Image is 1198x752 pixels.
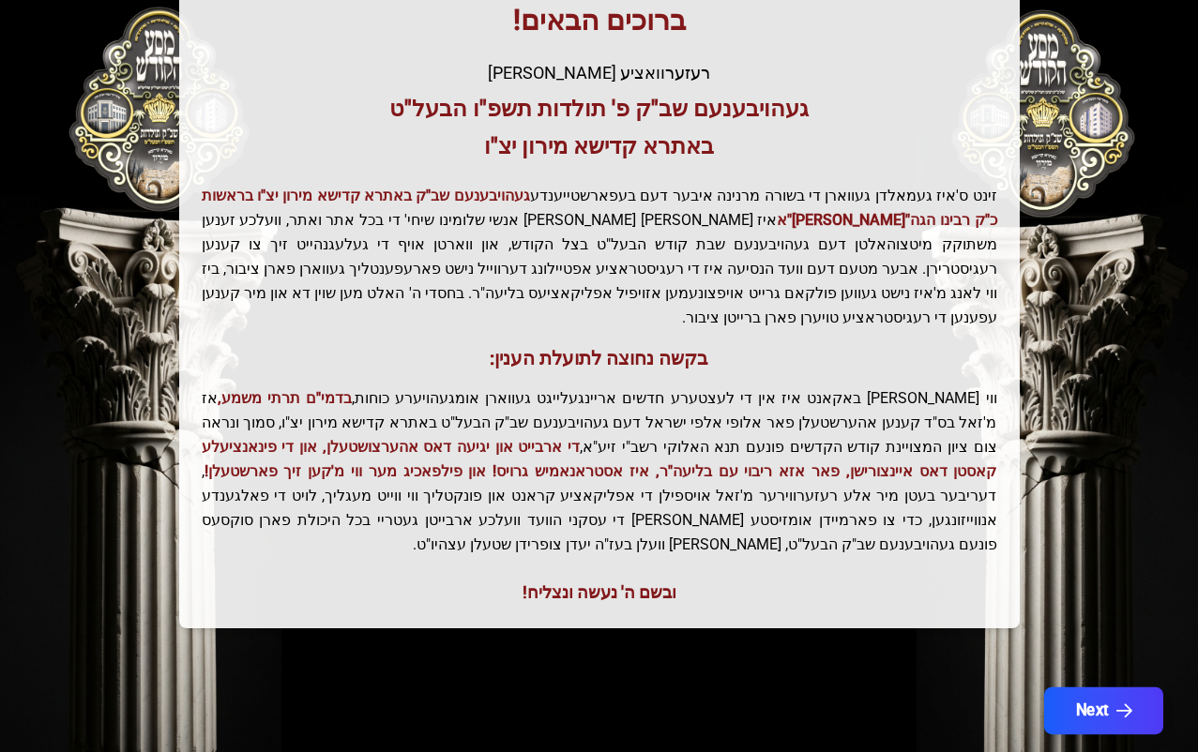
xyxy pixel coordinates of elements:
[202,345,997,371] h3: בקשה נחוצה לתועלת הענין:
[202,386,997,557] p: ווי [PERSON_NAME] באקאנט איז אין די לעצטערע חדשים אריינגעלייגט געווארן אומגעהויערע כוחות, אז מ'זא...
[202,60,997,86] div: רעזערוואציע [PERSON_NAME]
[202,4,997,38] h1: ברוכים הבאים!
[202,187,997,229] span: געהויבענעם שב"ק באתרא קדישא מירון יצ"ו בראשות כ"ק רבינו הגה"[PERSON_NAME]"א
[202,184,997,330] p: זינט ס'איז געמאלדן געווארן די בשורה מרנינה איבער דעם בעפארשטייענדע איז [PERSON_NAME] [PERSON_NAME...
[218,389,352,407] span: בדמי"ם תרתי משמע,
[202,579,997,606] div: ובשם ה' נעשה ונצליח!
[1044,687,1163,734] button: Next
[202,131,997,161] h3: באתרא קדישא מירון יצ"ו
[202,94,997,124] h3: געהויבענעם שב"ק פ' תולדות תשפ"ו הבעל"ט
[202,438,997,480] span: די ארבייט און יגיעה דאס אהערצושטעלן, און די פינאנציעלע קאסטן דאס איינצורישן, פאר אזא ריבוי עם בלי...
